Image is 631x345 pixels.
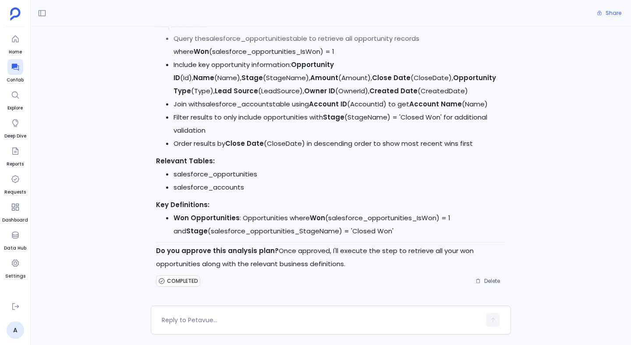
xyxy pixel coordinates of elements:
[7,31,23,56] a: Home
[10,7,21,21] img: petavue logo
[156,246,279,255] strong: Do you approve this analysis plan?
[4,227,26,252] a: Data Hub
[174,32,506,58] li: Query the table to retrieve all opportunity records where (salesforce_opportunities_IsWon) = 1
[606,10,621,17] span: Share
[4,115,26,140] a: Deep Dive
[156,244,506,271] p: Once approved, I'll execute the step to retrieve all your won opportunities along with the releva...
[215,86,258,95] strong: Lead Source
[7,321,24,339] a: A
[372,73,411,82] strong: Close Date
[2,199,28,224] a: Dashboard
[484,278,500,285] span: Delete
[7,161,24,168] span: Reports
[7,87,23,112] a: Explore
[241,73,263,82] strong: Stage
[174,183,244,192] code: salesforce_accounts
[409,99,462,109] strong: Account Name
[323,113,344,122] strong: Stage
[174,169,257,179] code: salesforce_opportunities
[174,137,506,150] li: Order results by (CloseDate) in descending order to show most recent wins first
[156,200,209,209] strong: Key Definitions:
[592,7,627,19] button: Share
[309,99,347,109] strong: Account ID
[156,156,215,165] strong: Relevant Tables:
[167,278,198,285] span: COMPLETED
[7,59,24,84] a: Confab
[5,273,25,280] span: Settings
[470,275,506,288] button: Delete
[4,171,26,196] a: Requests
[174,213,240,222] strong: Won Opportunities
[193,73,214,82] strong: Name
[7,105,23,112] span: Explore
[225,139,264,148] strong: Close Date
[174,211,506,238] li: : Opportunities where (salesforce_opportunities_IsWon) = 1 and (salesforce_opportunities_StageNam...
[4,189,26,196] span: Requests
[174,111,506,137] li: Filter results to only include opportunities with (StageName) = 'Closed Won' for additional valid...
[202,99,273,109] code: salesforce_accounts
[369,86,418,95] strong: Created Date
[174,58,506,98] li: Include key opportunity information: (Id), (Name), (StageName), (Amount), (CloseDate), (Type), (L...
[310,213,325,222] strong: Won
[7,77,24,84] span: Confab
[174,98,506,111] li: Join with table using (AccountId) to get (Name)
[7,143,24,168] a: Reports
[4,133,26,140] span: Deep Dive
[304,86,335,95] strong: Owner ID
[2,217,28,224] span: Dashboard
[4,245,26,252] span: Data Hub
[7,49,23,56] span: Home
[194,47,209,56] strong: Won
[186,226,208,236] strong: Stage
[5,255,25,280] a: Settings
[310,73,338,82] strong: Amount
